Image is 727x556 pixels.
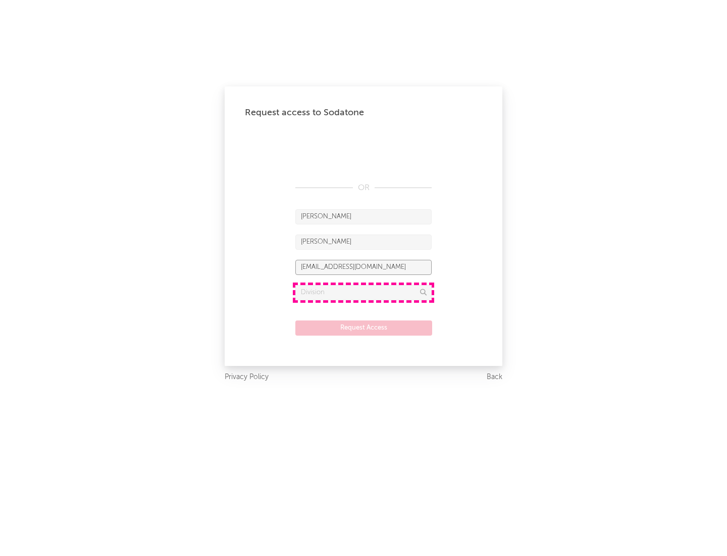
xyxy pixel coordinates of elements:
[295,209,432,224] input: First Name
[295,260,432,275] input: Email
[487,371,502,384] a: Back
[295,235,432,250] input: Last Name
[225,371,269,384] a: Privacy Policy
[295,285,432,300] input: Division
[295,182,432,194] div: OR
[295,320,432,336] button: Request Access
[245,107,482,119] div: Request access to Sodatone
